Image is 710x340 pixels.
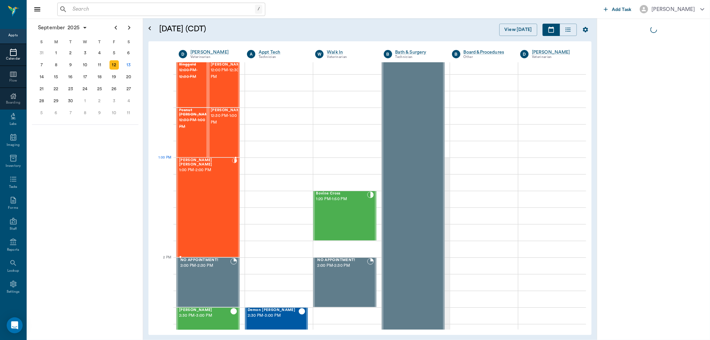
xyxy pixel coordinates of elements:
[499,24,537,36] button: View [DATE]
[51,72,61,82] div: Monday, September 15, 2025
[66,108,75,118] div: Tuesday, October 7, 2025
[8,33,18,38] div: Appts
[124,96,133,106] div: Saturday, October 4, 2025
[110,96,119,106] div: Friday, October 3, 2025
[124,48,133,58] div: Saturday, September 6, 2025
[110,84,119,94] div: Friday, September 26, 2025
[66,48,75,58] div: Tuesday, September 2, 2025
[6,164,21,169] div: Inventory
[110,48,119,58] div: Friday, September 5, 2025
[146,16,154,41] button: Open calendar
[37,48,46,58] div: Sunday, August 31, 2025
[51,96,61,106] div: Monday, September 29, 2025
[159,24,334,34] h5: [DATE] (CDT)
[124,108,133,118] div: Saturday, October 11, 2025
[9,184,17,189] div: Tasks
[601,3,634,15] button: Add Task
[51,60,61,70] div: Monday, September 8, 2025
[95,72,104,82] div: Thursday, September 18, 2025
[110,72,119,82] div: Friday, September 19, 2025
[95,60,104,70] div: Thursday, September 11, 2025
[70,5,255,14] input: Search
[121,37,136,47] div: S
[35,21,91,34] button: September2025
[37,23,66,32] span: September
[634,3,710,15] button: [PERSON_NAME]
[7,143,20,148] div: Imaging
[51,48,61,58] div: Monday, September 1, 2025
[63,37,78,47] div: T
[81,108,90,118] div: Wednesday, October 8, 2025
[110,60,119,70] div: Friday, September 12, 2025
[37,60,46,70] div: Sunday, September 7, 2025
[37,96,46,106] div: Sunday, September 28, 2025
[81,84,90,94] div: Wednesday, September 24, 2025
[95,96,104,106] div: Thursday, October 2, 2025
[37,72,46,82] div: Sunday, September 14, 2025
[124,84,133,94] div: Saturday, September 27, 2025
[124,72,133,82] div: Saturday, September 20, 2025
[7,317,23,333] div: Open Intercom Messenger
[95,48,104,58] div: Thursday, September 4, 2025
[95,108,104,118] div: Thursday, October 9, 2025
[255,5,262,14] div: /
[51,84,61,94] div: Monday, September 22, 2025
[110,108,119,118] div: Friday, October 10, 2025
[8,205,18,210] div: Forms
[10,122,17,127] div: Labs
[66,96,75,106] div: Tuesday, September 30, 2025
[7,247,19,252] div: Reports
[109,21,122,34] button: Previous page
[31,3,44,16] button: Close drawer
[122,21,136,34] button: Next page
[49,37,64,47] div: M
[51,108,61,118] div: Monday, October 6, 2025
[81,72,90,82] div: Wednesday, September 17, 2025
[78,37,93,47] div: W
[81,48,90,58] div: Wednesday, September 3, 2025
[10,226,17,231] div: Staff
[81,60,90,70] div: Wednesday, September 10, 2025
[7,289,20,294] div: Settings
[34,37,49,47] div: S
[37,108,46,118] div: Sunday, October 5, 2025
[95,84,104,94] div: Thursday, September 25, 2025
[66,60,75,70] div: Tuesday, September 9, 2025
[7,268,19,273] div: Lookup
[92,37,107,47] div: T
[66,23,81,32] span: 2025
[651,5,695,13] div: [PERSON_NAME]
[124,60,133,70] div: Today, Saturday, September 13, 2025
[66,84,75,94] div: Tuesday, September 23, 2025
[81,96,90,106] div: Wednesday, October 1, 2025
[66,72,75,82] div: Tuesday, September 16, 2025
[107,37,121,47] div: F
[37,84,46,94] div: Sunday, September 21, 2025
